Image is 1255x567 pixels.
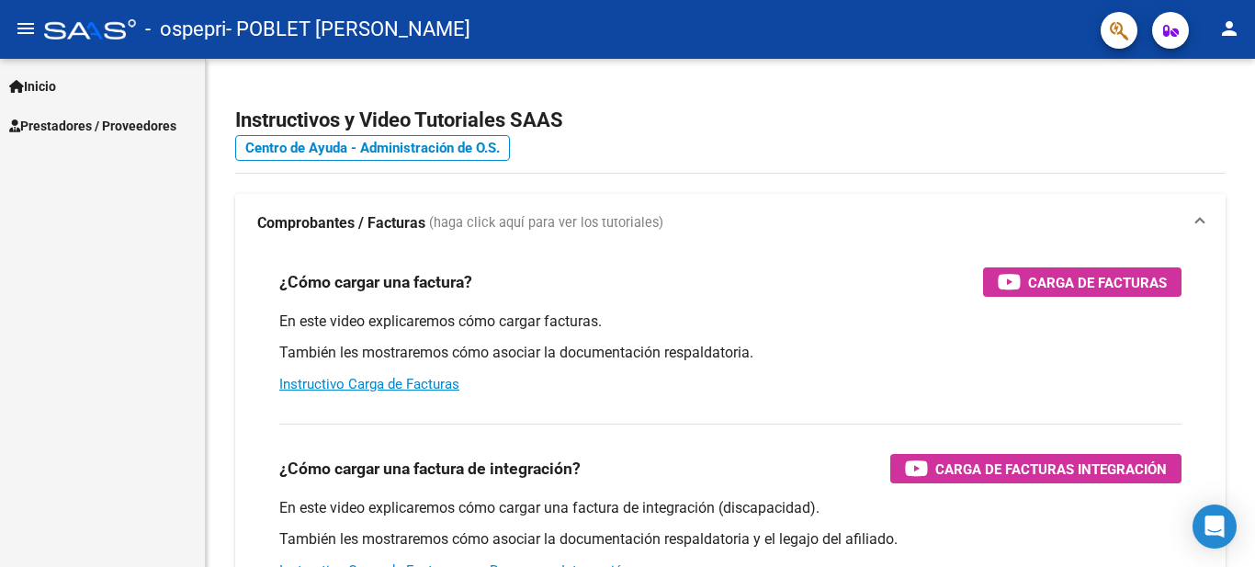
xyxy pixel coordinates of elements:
span: (haga click aquí para ver los tutoriales) [429,213,663,233]
span: Carga de Facturas Integración [935,458,1167,481]
h3: ¿Cómo cargar una factura? [279,269,472,295]
a: Instructivo Carga de Facturas [279,376,459,392]
h2: Instructivos y Video Tutoriales SAAS [235,103,1226,138]
div: Open Intercom Messenger [1193,505,1237,549]
button: Carga de Facturas Integración [890,454,1182,483]
mat-icon: person [1218,17,1240,40]
span: Carga de Facturas [1028,271,1167,294]
span: Inicio [9,76,56,96]
h3: ¿Cómo cargar una factura de integración? [279,456,581,482]
button: Carga de Facturas [983,267,1182,297]
p: También les mostraremos cómo asociar la documentación respaldatoria. [279,343,1182,363]
p: En este video explicaremos cómo cargar facturas. [279,312,1182,332]
p: En este video explicaremos cómo cargar una factura de integración (discapacidad). [279,498,1182,518]
span: - ospepri [145,9,226,50]
span: Prestadores / Proveedores [9,116,176,136]
span: - POBLET [PERSON_NAME] [226,9,470,50]
p: También les mostraremos cómo asociar la documentación respaldatoria y el legajo del afiliado. [279,529,1182,550]
strong: Comprobantes / Facturas [257,213,425,233]
a: Centro de Ayuda - Administración de O.S. [235,135,510,161]
mat-icon: menu [15,17,37,40]
mat-expansion-panel-header: Comprobantes / Facturas (haga click aquí para ver los tutoriales) [235,194,1226,253]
